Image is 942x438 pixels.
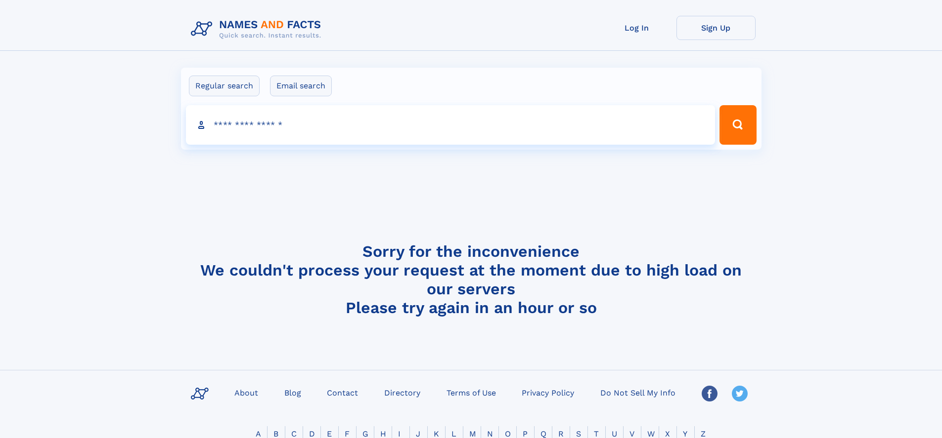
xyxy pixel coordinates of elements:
a: Do Not Sell My Info [596,385,679,399]
a: Sign Up [676,16,756,40]
input: search input [186,105,716,145]
a: Privacy Policy [518,385,578,399]
h4: Sorry for the inconvenience We couldn't process your request at the moment due to high load on ou... [187,242,756,317]
a: About [230,385,262,399]
img: Facebook [702,386,718,401]
button: Search Button [719,105,756,145]
a: Log In [597,16,676,40]
a: Directory [380,385,424,399]
label: Regular search [189,76,260,96]
a: Blog [280,385,305,399]
label: Email search [270,76,332,96]
a: Contact [323,385,362,399]
a: Terms of Use [443,385,500,399]
img: Logo Names and Facts [187,16,329,42]
img: Twitter [732,386,748,401]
